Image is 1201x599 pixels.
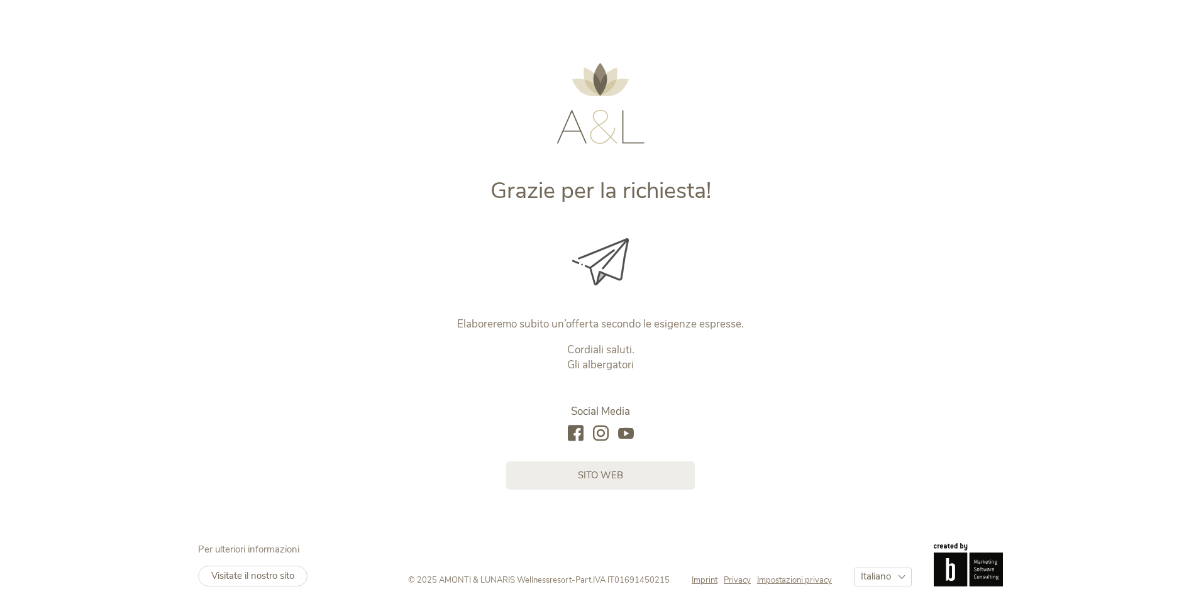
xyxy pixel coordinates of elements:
span: Imprint [692,574,717,586]
a: youtube [618,426,634,442]
span: Part.IVA IT01691450215 [575,574,670,586]
img: AMONTI & LUNARIS Wellnessresort [556,63,645,144]
span: Visitate il nostro sito [211,569,294,582]
span: Grazie per la richiesta! [490,175,711,206]
span: sito web [578,469,623,482]
a: sito web [506,461,695,490]
a: Imprint [692,574,724,586]
img: Grazie per la richiesta! [572,238,629,285]
p: Cordiali saluti. Gli albergatori [338,343,863,373]
a: instagram [593,426,609,442]
img: Brandnamic GmbH | Leading Hospitality Solutions [934,543,1003,586]
a: Visitate il nostro sito [198,566,307,586]
p: Elaboreremo subito un’offerta secondo le esigenze espresse. [338,317,863,332]
span: Social Media [571,404,630,419]
span: - [572,574,575,586]
a: Privacy [724,574,757,586]
a: facebook [568,426,584,442]
a: Impostazioni privacy [757,574,832,586]
span: Privacy [724,574,751,586]
span: © 2025 AMONTI & LUNARIS Wellnessresort [408,574,572,586]
span: Per ulteriori informazioni [198,543,299,556]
